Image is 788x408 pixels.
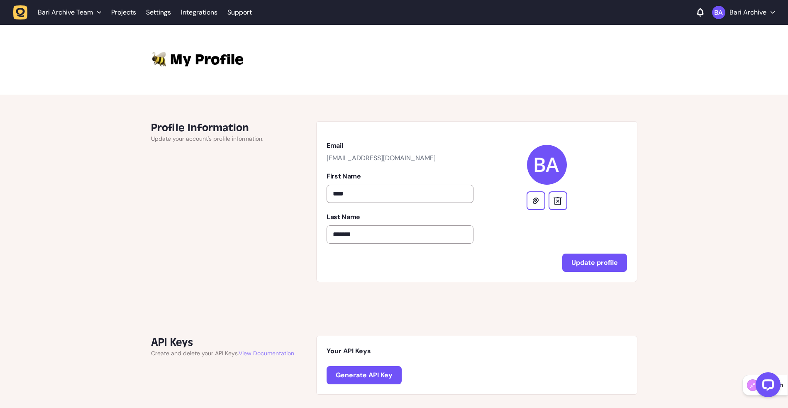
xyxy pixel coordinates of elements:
[327,141,343,150] span: Email
[13,5,106,20] button: Bari Archive Team
[327,172,361,181] span: First Name
[527,145,567,185] img: Bari Archive
[151,336,294,349] h3: API Keys
[571,258,618,267] span: Update profile
[38,8,93,17] span: Bari Archive Team
[146,5,171,20] a: Settings
[712,6,775,19] button: Bari Archive
[562,254,627,272] button: Update profile
[151,134,263,143] p: Update your account's profile information.
[151,50,167,68] img: setting-img
[327,366,402,384] button: Generate API Key
[712,6,725,19] img: Bari Archive
[111,5,136,20] a: Projects
[170,50,637,70] h1: My Profile
[327,213,360,221] span: Last Name
[729,8,766,17] p: Bari Archive
[749,369,784,404] iframe: LiveChat chat widget
[151,121,263,134] h3: Profile Information
[327,154,473,162] p: [EMAIL_ADDRESS][DOMAIN_NAME]
[181,5,217,20] a: Integrations
[239,349,294,357] a: View Documentation
[227,8,252,17] a: Support
[336,371,393,379] span: Generate API Key
[327,346,627,356] h3: Your API Keys
[151,349,294,357] p: Create and delete your API Keys.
